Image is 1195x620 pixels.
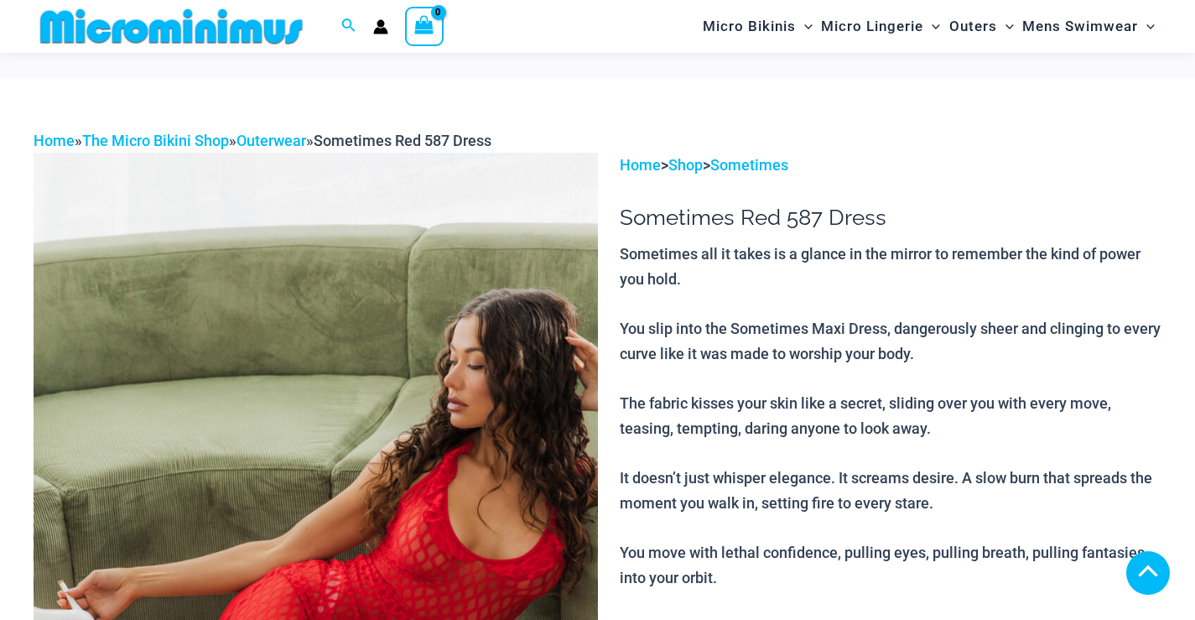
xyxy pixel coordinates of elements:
a: Micro LingerieMenu ToggleMenu Toggle [817,5,944,48]
span: Micro Bikinis [703,5,796,48]
a: Outerwear [236,132,306,149]
span: Menu Toggle [923,5,940,48]
img: MM SHOP LOGO FLAT [34,8,309,45]
h1: Sometimes Red 587 Dress [620,205,1161,231]
span: » » » [34,132,491,149]
a: Shop [668,156,703,174]
span: Menu Toggle [997,5,1014,48]
a: Sometimes [710,156,788,174]
a: OutersMenu ToggleMenu Toggle [945,5,1018,48]
a: Micro BikinisMenu ToggleMenu Toggle [699,5,817,48]
a: Account icon link [373,19,388,34]
a: Search icon link [341,16,356,37]
a: Home [34,132,75,149]
nav: Site Navigation [696,3,1161,50]
a: Home [620,156,661,174]
span: Menu Toggle [1138,5,1155,48]
span: Menu Toggle [796,5,813,48]
span: Mens Swimwear [1022,5,1138,48]
a: The Micro Bikini Shop [82,132,229,149]
a: Mens SwimwearMenu ToggleMenu Toggle [1018,5,1159,48]
p: > > [620,153,1161,178]
a: View Shopping Cart, empty [405,7,444,45]
span: Sometimes Red 587 Dress [314,132,491,149]
span: Micro Lingerie [821,5,923,48]
span: Outers [949,5,997,48]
